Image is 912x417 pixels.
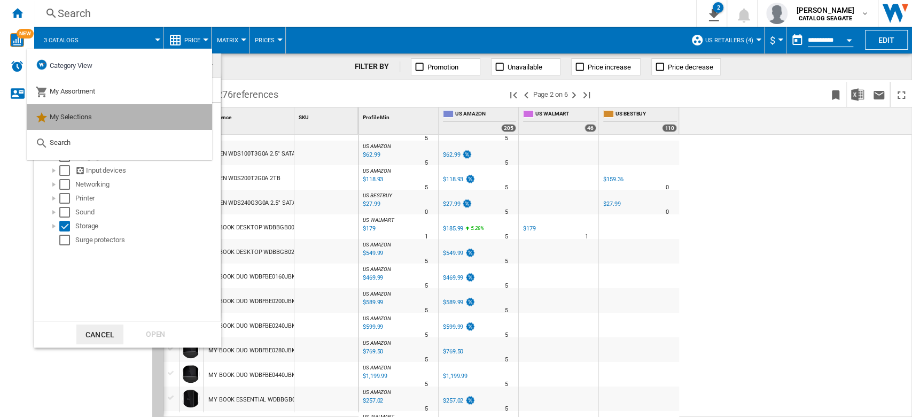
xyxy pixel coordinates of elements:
div: Surge protectors [75,235,219,245]
button: Cancel [76,325,123,344]
md-checkbox: Select [59,165,75,176]
div: Networking [75,179,219,190]
div: Input devices [75,165,219,176]
div: Storage [75,221,219,231]
span: Search [50,138,71,146]
div: Open [132,325,179,344]
img: wiser-icon-blue.png [35,58,48,71]
md-checkbox: Select [59,221,75,231]
md-checkbox: Select [59,179,75,190]
md-checkbox: Select [59,193,75,204]
span: My Selections [50,113,92,121]
div: Printer [75,193,219,204]
md-checkbox: Select [59,207,75,218]
md-checkbox: Select [59,235,75,245]
span: Category View [50,61,92,69]
div: Sound [75,207,219,218]
span: My Assortment [50,87,95,95]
